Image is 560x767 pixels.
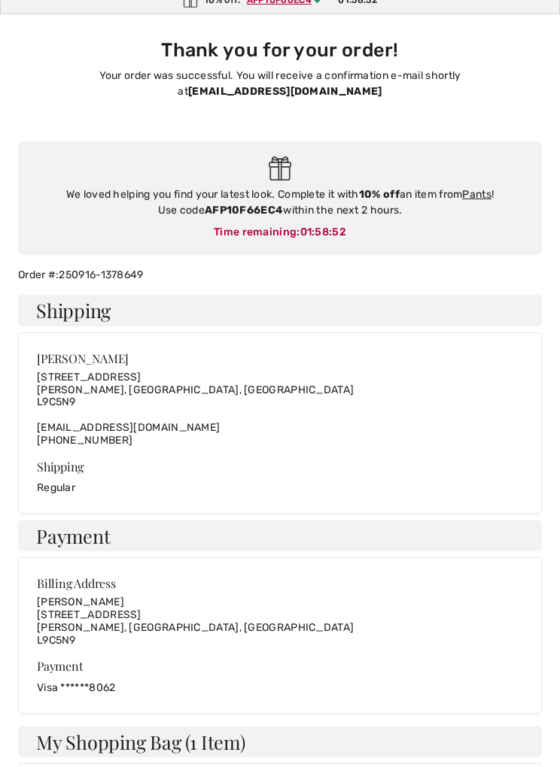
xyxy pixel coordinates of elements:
[27,38,533,61] h3: Thank you for your order!
[300,226,346,238] span: 01:58:52
[18,726,542,757] h4: My Shopping Bag (1 Item)
[37,371,354,447] div: [EMAIL_ADDRESS][DOMAIN_NAME]
[37,351,354,365] div: [PERSON_NAME]
[18,520,542,551] h4: Payment
[37,371,354,409] span: [STREET_ADDRESS] [PERSON_NAME], [GEOGRAPHIC_DATA], [GEOGRAPHIC_DATA] L9C5N9
[37,459,523,496] div: Regular
[9,267,551,283] div: Order #:
[359,188,400,201] strong: 10% off
[37,596,124,608] span: [PERSON_NAME]
[188,85,382,98] strong: [EMAIL_ADDRESS][DOMAIN_NAME]
[462,188,492,201] a: Pants
[27,68,533,99] p: Your order was successful. You will receive a confirmation e-mail shortly at
[37,459,523,474] div: Shipping
[37,608,354,647] span: [STREET_ADDRESS] [PERSON_NAME], [GEOGRAPHIC_DATA], [GEOGRAPHIC_DATA] L9C5N9
[33,186,527,218] div: We loved helping you find your latest look. Complete it with an item from ! Use code within the n...
[37,576,354,590] div: Billing Address
[269,156,292,181] img: Gift.svg
[37,434,132,447] a: [PHONE_NUMBER]
[59,268,143,281] a: 250916-1378649
[205,204,283,217] strong: AFP10F66EC4
[33,224,527,240] div: Time remaining:
[18,295,542,326] h4: Shipping
[37,659,523,673] div: Payment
